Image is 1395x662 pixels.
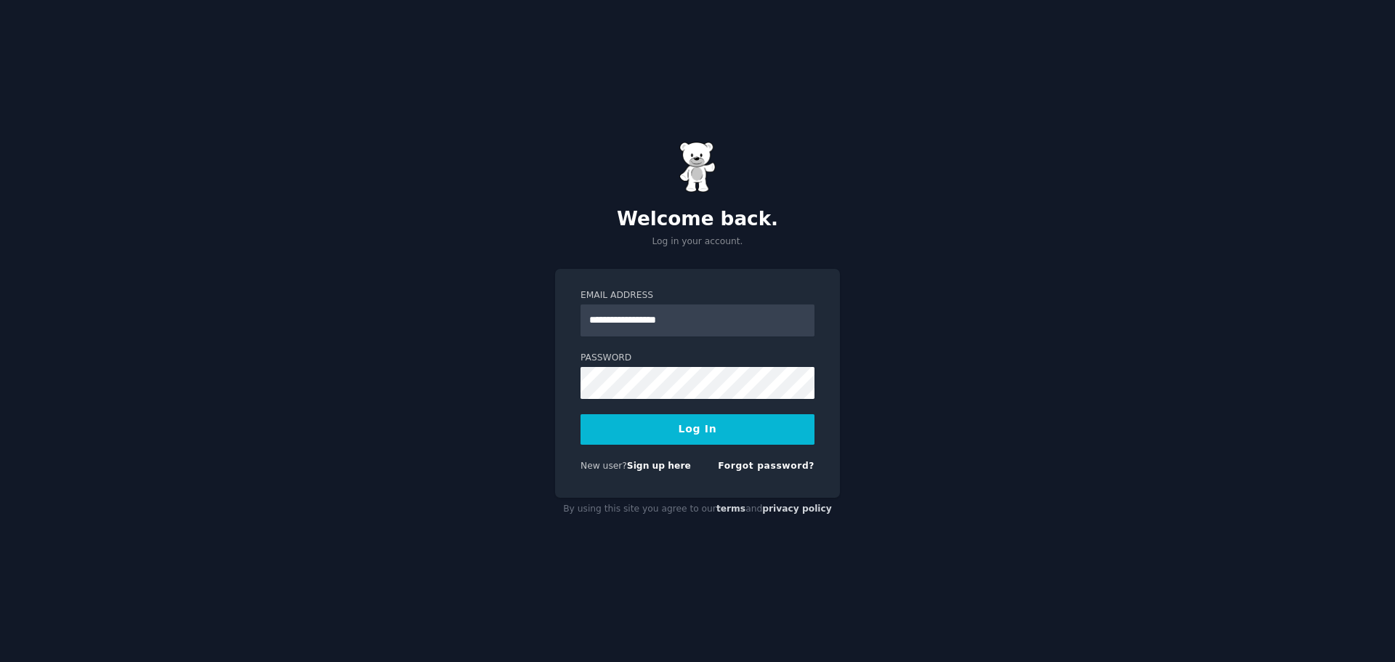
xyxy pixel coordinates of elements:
[555,498,840,521] div: By using this site you agree to our and
[581,461,627,471] span: New user?
[581,352,814,365] label: Password
[718,461,814,471] a: Forgot password?
[555,208,840,231] h2: Welcome back.
[581,414,814,445] button: Log In
[762,504,832,514] a: privacy policy
[627,461,691,471] a: Sign up here
[581,289,814,302] label: Email Address
[679,142,716,193] img: Gummy Bear
[555,235,840,249] p: Log in your account.
[716,504,745,514] a: terms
